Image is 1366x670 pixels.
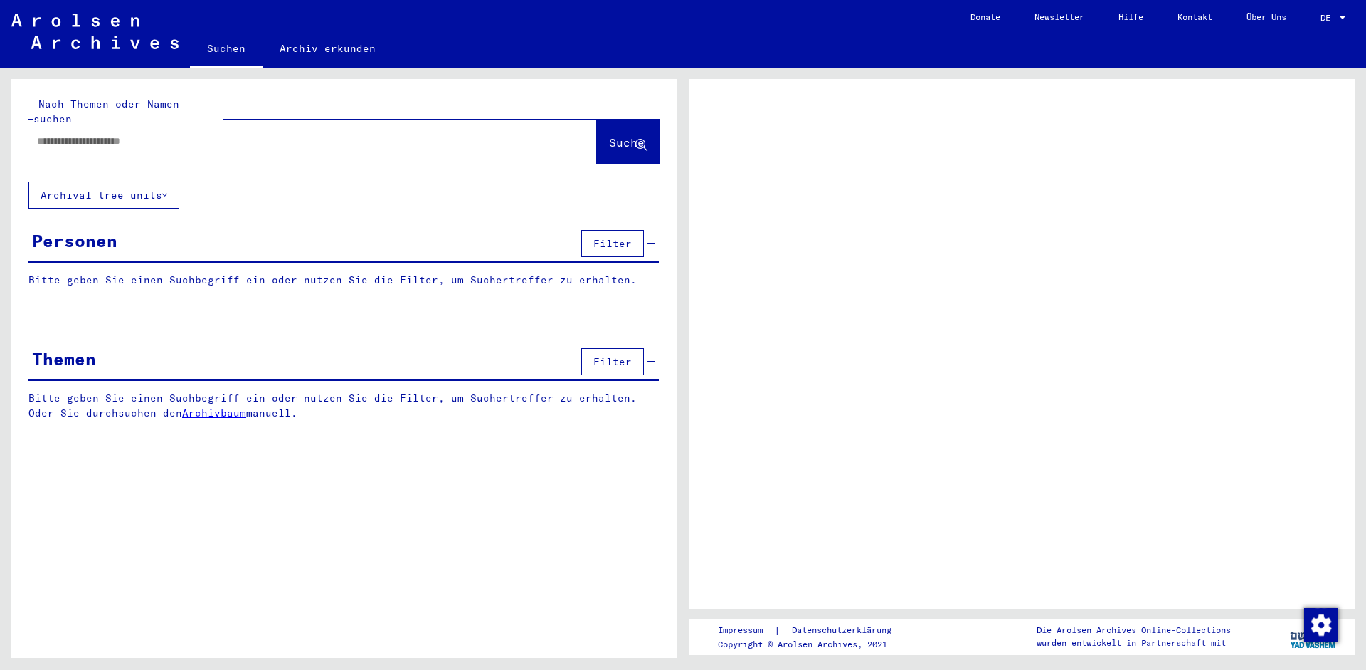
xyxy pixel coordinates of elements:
[718,623,909,638] div: |
[32,346,96,372] div: Themen
[1037,637,1231,649] p: wurden entwickelt in Partnerschaft mit
[28,391,660,421] p: Bitte geben Sie einen Suchbegriff ein oder nutzen Sie die Filter, um Suchertreffer zu erhalten. O...
[1287,619,1340,654] img: yv_logo.png
[593,355,632,368] span: Filter
[28,182,179,209] button: Archival tree units
[609,135,645,150] span: Suche
[593,237,632,250] span: Filter
[11,14,179,49] img: Arolsen_neg.svg
[32,228,117,253] div: Personen
[1320,13,1336,23] span: DE
[718,638,909,651] p: Copyright © Arolsen Archives, 2021
[33,98,179,125] mat-label: Nach Themen oder Namen suchen
[1037,624,1231,637] p: Die Arolsen Archives Online-Collections
[780,623,909,638] a: Datenschutzerklärung
[182,407,246,419] a: Archivbaum
[597,120,660,164] button: Suche
[1303,607,1338,642] div: Zustimmung ändern
[1304,608,1338,642] img: Zustimmung ändern
[718,623,774,638] a: Impressum
[28,273,659,288] p: Bitte geben Sie einen Suchbegriff ein oder nutzen Sie die Filter, um Suchertreffer zu erhalten.
[190,31,263,68] a: Suchen
[581,348,644,375] button: Filter
[581,230,644,257] button: Filter
[263,31,393,66] a: Archiv erkunden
